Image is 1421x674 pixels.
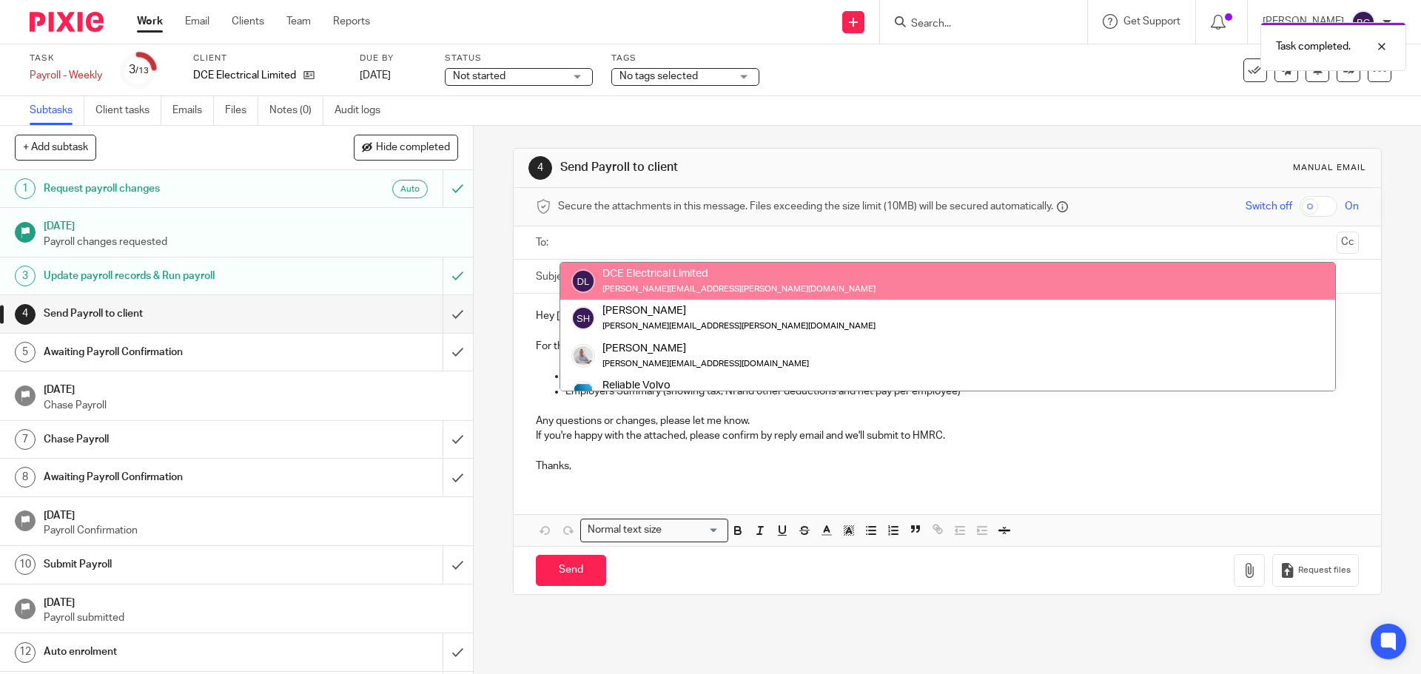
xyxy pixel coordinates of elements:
[536,309,1358,323] p: Hey [PERSON_NAME],
[137,14,163,29] a: Work
[225,96,258,125] a: Files
[44,398,458,413] p: Chase Payroll
[135,67,149,75] small: /13
[536,269,574,284] label: Subject:
[1276,39,1351,54] p: Task completed.
[335,96,392,125] a: Audit logs
[536,414,1358,428] p: Any questions or changes, please let me know.
[602,360,809,368] small: [PERSON_NAME][EMAIL_ADDRESS][DOMAIN_NAME]
[232,14,264,29] a: Clients
[15,266,36,286] div: 3
[15,642,36,663] div: 12
[44,553,300,576] h1: Submit Payroll
[269,96,323,125] a: Notes (0)
[602,285,876,293] small: [PERSON_NAME][EMAIL_ADDRESS][PERSON_NAME][DOMAIN_NAME]
[528,156,552,180] div: 4
[602,303,876,318] div: [PERSON_NAME]
[30,53,102,64] label: Task
[602,378,809,393] div: Reliable Volvo
[44,592,458,610] h1: [DATE]
[1337,232,1359,254] button: Cc
[193,68,296,83] p: DCE Electrical Limited
[44,303,300,325] h1: Send Payroll to client
[1272,554,1358,587] button: Request files
[571,269,595,293] img: svg%3E
[333,14,370,29] a: Reports
[44,265,300,287] h1: Update payroll records & Run payroll
[1246,199,1292,214] span: Switch off
[571,381,595,405] img: Diverso%20logo.png
[536,459,1358,474] p: Thanks,
[129,61,149,78] div: 3
[392,180,428,198] div: Auto
[44,641,300,663] h1: Auto enrolment
[354,135,458,160] button: Hide completed
[44,505,458,523] h1: [DATE]
[584,522,665,538] span: Normal text size
[44,466,300,488] h1: Awaiting Payroll Confirmation
[1298,565,1351,576] span: Request files
[30,68,102,83] div: Payroll - Weekly
[286,14,311,29] a: Team
[44,215,458,234] h1: [DATE]
[602,340,809,355] div: [PERSON_NAME]
[602,266,876,281] div: DCE Electrical Limited
[602,322,876,330] small: [PERSON_NAME][EMAIL_ADDRESS][PERSON_NAME][DOMAIN_NAME]
[536,555,606,587] input: Send
[44,610,458,625] p: Payroll submitted
[619,71,698,81] span: No tags selected
[15,342,36,363] div: 5
[1351,10,1375,34] img: svg%3E
[1345,199,1359,214] span: On
[15,429,36,450] div: 7
[560,160,979,175] h1: Send Payroll to client
[15,304,36,325] div: 4
[360,70,391,81] span: [DATE]
[15,178,36,199] div: 1
[571,306,595,330] img: svg%3E
[95,96,161,125] a: Client tasks
[15,467,36,488] div: 8
[44,379,458,397] h1: [DATE]
[44,341,300,363] h1: Awaiting Payroll Confirmation
[580,519,728,542] div: Search for option
[536,428,1358,443] p: If you're happy with the attached, please confirm by reply email and we'll submit to HMRC.
[571,344,595,368] img: smiley%20circle%20sean.png
[193,53,341,64] label: Client
[15,554,36,575] div: 10
[376,142,450,154] span: Hide completed
[172,96,214,125] a: Emails
[536,235,552,250] label: To:
[453,71,505,81] span: Not started
[536,339,1358,354] p: For this week, please see attached:
[44,428,300,451] h1: Chase Payroll
[558,199,1053,214] span: Secure the attachments in this message. Files exceeding the size limit (10MB) will be secured aut...
[44,178,300,200] h1: Request payroll changes
[185,14,209,29] a: Email
[360,53,426,64] label: Due by
[15,135,96,160] button: + Add subtask
[44,523,458,538] p: Payroll Confirmation
[666,522,719,538] input: Search for option
[445,53,593,64] label: Status
[1293,162,1366,174] div: Manual email
[30,96,84,125] a: Subtasks
[44,235,458,249] p: Payroll changes requested
[611,53,759,64] label: Tags
[30,12,104,32] img: Pixie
